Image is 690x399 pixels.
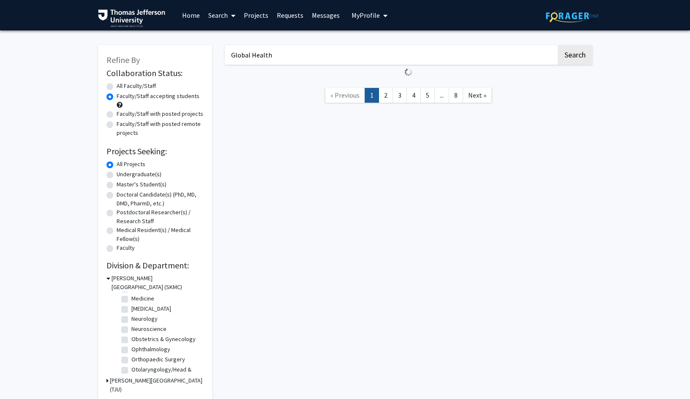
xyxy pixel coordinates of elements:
label: Master's Student(s) [117,180,166,189]
label: Orthopaedic Surgery [131,355,185,364]
label: Postdoctoral Researcher(s) / Research Staff [117,208,204,226]
nav: Page navigation [225,79,592,114]
h2: Division & Department: [106,260,204,271]
a: Projects [240,0,273,30]
a: Search [204,0,240,30]
a: 2 [379,88,393,103]
h3: [PERSON_NAME][GEOGRAPHIC_DATA] (TJU) [110,376,204,394]
a: 8 [449,88,463,103]
label: Faculty/Staff with posted remote projects [117,120,204,137]
input: Search Keywords [225,45,556,65]
label: Medical Resident(s) / Medical Fellow(s) [117,226,204,243]
h3: [PERSON_NAME][GEOGRAPHIC_DATA] (SKMC) [112,274,204,292]
label: Doctoral Candidate(s) (PhD, MD, DMD, PharmD, etc.) [117,190,204,208]
label: Undergraduate(s) [117,170,161,179]
label: Faculty [117,243,135,252]
h2: Projects Seeking: [106,146,204,156]
span: ... [440,91,444,99]
label: Otolaryngology/Head & Neck Surgery [131,365,202,383]
h2: Collaboration Status: [106,68,204,78]
button: Search [558,45,592,65]
label: [MEDICAL_DATA] [131,304,171,313]
label: Faculty/Staff accepting students [117,92,199,101]
a: Previous Page [325,88,365,103]
img: Loading [401,65,416,79]
span: « Previous [330,91,360,99]
label: Medicine [131,294,154,303]
label: Faculty/Staff with posted projects [117,109,203,118]
label: Obstetrics & Gynecology [131,335,196,344]
a: 1 [365,88,379,103]
label: Ophthalmology [131,345,170,354]
label: Neurology [131,314,158,323]
label: All Faculty/Staff [117,82,156,90]
iframe: Chat [6,361,36,393]
a: Messages [308,0,344,30]
a: 4 [406,88,421,103]
a: Requests [273,0,308,30]
span: My Profile [352,11,380,19]
a: Home [178,0,204,30]
a: 3 [393,88,407,103]
label: All Projects [117,160,145,169]
label: Neuroscience [131,325,166,333]
img: Thomas Jefferson University Logo [98,9,166,27]
a: Next [463,88,492,103]
span: Next » [468,91,486,99]
img: ForagerOne Logo [546,9,599,22]
a: 5 [420,88,435,103]
span: Refine By [106,55,140,65]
